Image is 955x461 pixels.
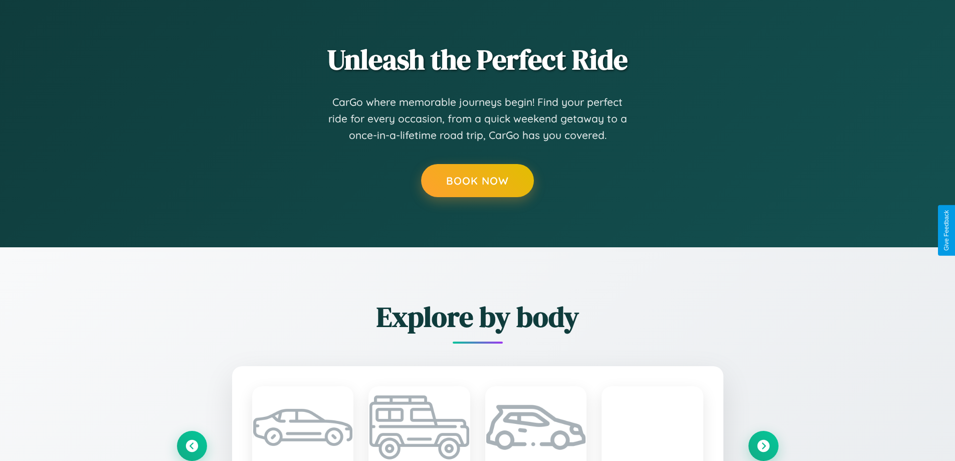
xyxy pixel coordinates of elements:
[177,40,779,79] h2: Unleash the Perfect Ride
[177,297,779,336] h2: Explore by body
[943,210,950,251] div: Give Feedback
[421,164,534,197] button: Book Now
[327,94,628,144] p: CarGo where memorable journeys begin! Find your perfect ride for every occasion, from a quick wee...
